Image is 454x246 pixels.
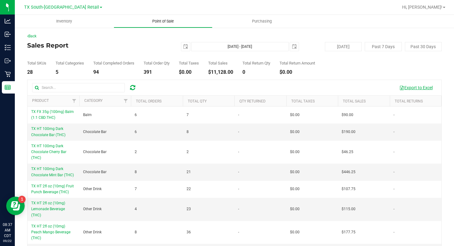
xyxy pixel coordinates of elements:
p: 09/22 [3,239,12,243]
a: Total Qty [188,99,207,103]
span: select [181,42,190,51]
span: - [393,229,394,235]
span: - [238,229,239,235]
a: Total Orders [136,99,162,103]
inline-svg: Inbound [5,31,11,37]
div: 28 [27,70,46,75]
div: 0 [242,70,270,75]
span: $0.00 [290,229,300,235]
inline-svg: Analytics [5,18,11,24]
span: Chocolate Bar [83,149,107,155]
span: TX HT 100mg Dark Chocolate Bar (THC) [31,127,65,137]
p: 08:37 AM CDT [3,222,12,239]
span: $0.00 [290,112,300,118]
span: Point of Sale [144,19,182,24]
a: Inventory [15,15,114,28]
span: - [238,129,239,135]
span: Chocolate Bar [83,129,107,135]
a: Total Returns [395,99,423,103]
span: Hi, [PERSON_NAME]! [402,5,442,10]
button: Past 7 Days [365,42,401,51]
span: Other Drink [83,186,102,192]
div: $11,128.00 [208,70,233,75]
span: $190.00 [342,129,355,135]
span: - [393,206,394,212]
span: $177.75 [342,229,355,235]
span: - [393,112,394,118]
span: - [238,169,239,175]
span: $0.00 [290,169,300,175]
span: TX HT 2fl oz (10mg) Fruit Punch Beverage (THC) [31,184,74,194]
span: 23 [187,206,191,212]
span: Inventory [48,19,80,24]
span: TX HT 2fl oz (10mg) Peach Mango Beverage (THC) [31,224,70,240]
span: TX South-[GEOGRAPHIC_DATA] Retail [24,5,99,10]
span: $0.00 [290,186,300,192]
a: Product [32,98,49,103]
div: Total Completed Orders [93,61,134,65]
span: - [393,129,394,135]
div: $0.00 [179,70,199,75]
span: - [238,206,239,212]
button: Past 30 Days [405,42,442,51]
span: $0.00 [290,206,300,212]
div: $0.00 [280,70,315,75]
span: 6 [135,112,137,118]
button: [DATE] [325,42,362,51]
a: Qty Returned [239,99,266,103]
span: 2 [135,149,137,155]
a: Filter [69,96,79,106]
span: TX HT 2fl oz (10mg) Lemonade Beverage (THC) [31,201,65,217]
span: $0.00 [290,149,300,155]
span: - [393,169,394,175]
h4: Sales Report [27,42,165,49]
span: 8 [135,229,137,235]
span: - [238,112,239,118]
span: Balm [83,112,92,118]
span: 21 [187,169,191,175]
span: 8 [187,129,189,135]
iframe: Resource center [6,197,25,215]
a: Back [27,34,36,38]
span: $0.00 [290,129,300,135]
span: 7 [187,112,189,118]
div: Total Sales [208,61,233,65]
span: - [238,149,239,155]
inline-svg: Retail [5,71,11,77]
span: Purchasing [244,19,280,24]
a: Category [84,98,103,103]
span: Other Drink [83,229,102,235]
a: Total Sales [343,99,366,103]
input: Search... [32,83,125,92]
inline-svg: Outbound [5,58,11,64]
inline-svg: Inventory [5,44,11,51]
span: TX HT 100mg Dark Chocolate Mint Bar (THC) [31,167,74,177]
div: 94 [93,70,134,75]
span: $115.00 [342,206,355,212]
span: - [393,186,394,192]
div: 391 [144,70,170,75]
a: Filter [121,96,131,106]
span: 36 [187,229,191,235]
div: Total Order Qty [144,61,170,65]
button: Export to Excel [395,82,437,93]
span: 8 [135,169,137,175]
span: 2 [187,149,189,155]
span: $90.00 [342,112,353,118]
a: Total Taxes [291,99,315,103]
inline-svg: Reports [5,84,11,90]
iframe: Resource center unread badge [18,196,26,203]
span: 7 [135,186,137,192]
div: Total Return Amount [280,61,315,65]
div: Total Taxes [179,61,199,65]
div: Total Categories [56,61,84,65]
span: $46.25 [342,149,353,155]
span: $107.75 [342,186,355,192]
div: Total SKUs [27,61,46,65]
span: 22 [187,186,191,192]
span: TX HT 100mg Dark Chocolate Cherry Bar (THC) [31,144,66,160]
span: $446.25 [342,169,355,175]
span: 6 [135,129,137,135]
span: Chocolate Bar [83,169,107,175]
